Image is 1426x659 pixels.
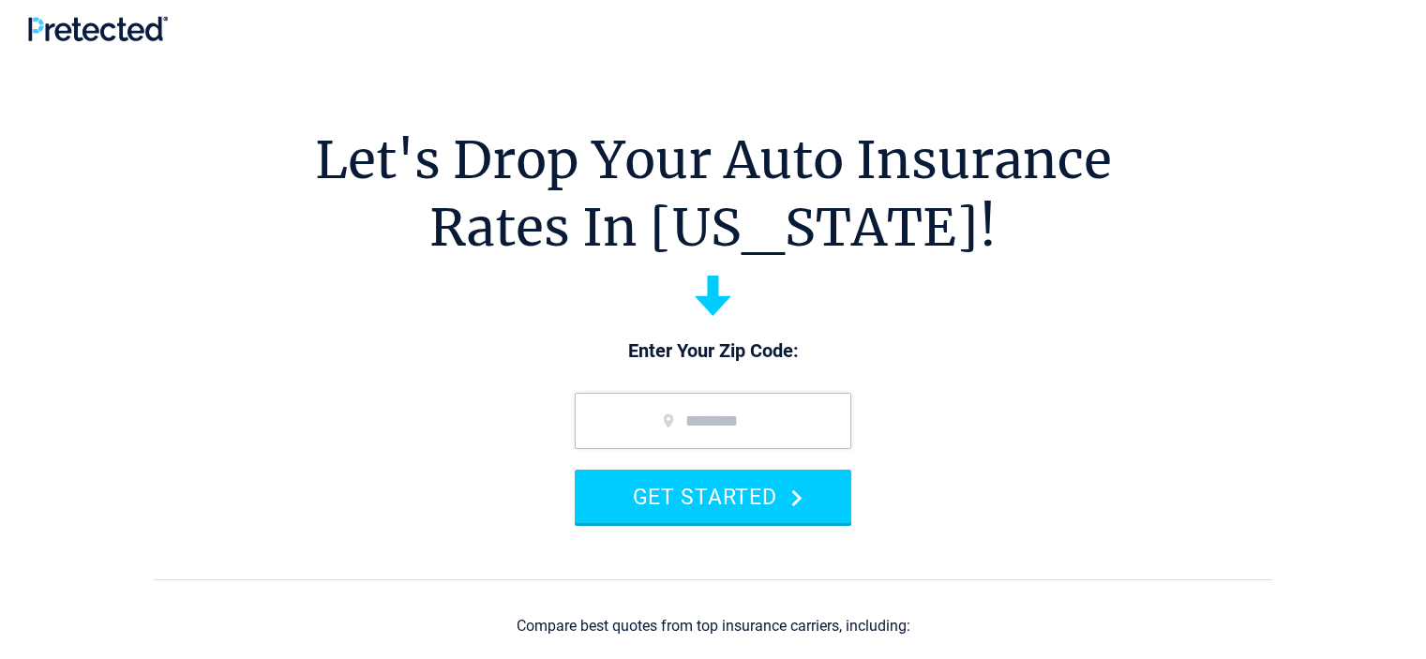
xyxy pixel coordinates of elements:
[517,618,910,635] div: Compare best quotes from top insurance carriers, including:
[575,393,851,449] input: zip code
[575,470,851,523] button: GET STARTED
[28,16,168,41] img: Pretected Logo
[315,127,1112,262] h1: Let's Drop Your Auto Insurance Rates In [US_STATE]!
[556,338,870,365] p: Enter Your Zip Code:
